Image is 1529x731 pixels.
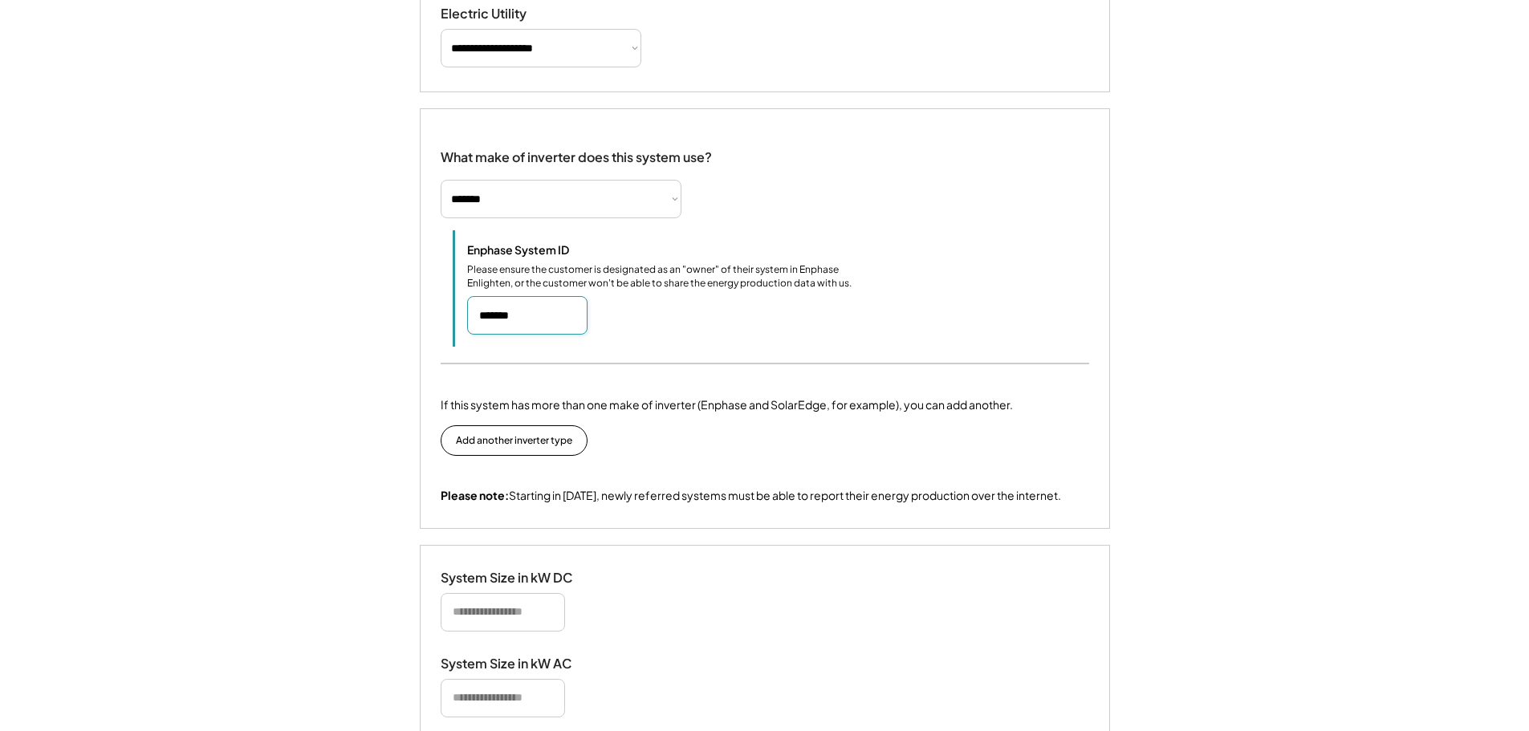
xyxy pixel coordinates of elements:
div: System Size in kW DC [441,570,601,587]
button: Add another inverter type [441,425,588,456]
div: Please ensure the customer is designated as an "owner" of their system in Enphase Enlighten, or t... [467,263,868,290]
strong: Please note: [441,488,509,502]
div: Enphase System ID [467,242,628,257]
div: Starting in [DATE], newly referred systems must be able to report their energy production over th... [441,488,1061,504]
div: Electric Utility [441,6,601,22]
div: What make of inverter does this system use? [441,133,712,169]
div: System Size in kW AC [441,656,601,672]
div: If this system has more than one make of inverter (Enphase and SolarEdge, for example), you can a... [441,396,1013,413]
